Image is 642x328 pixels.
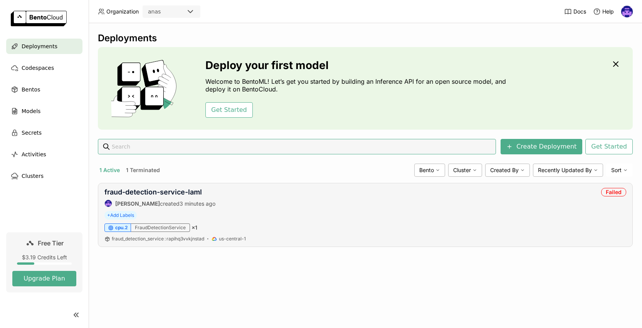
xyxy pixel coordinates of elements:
a: Free Tier$3.19 Credits LeftUpgrade Plan [6,232,82,292]
span: 3 minutes ago [180,200,215,207]
h3: Deploy your first model [205,59,510,71]
span: cpu.2 [115,225,128,231]
span: Cluster [453,167,471,174]
button: Get Started [205,102,253,118]
span: Clusters [22,171,44,181]
p: Welcome to BentoML! Let’s get you started by building an Inference API for an open source model, ... [205,78,510,93]
button: Create Deployment [501,139,582,154]
span: +Add Labels [104,211,137,220]
a: Docs [564,8,586,15]
a: Bentos [6,82,82,97]
span: Free Tier [38,239,64,247]
span: Sort [611,167,622,174]
a: Models [6,103,82,119]
button: Get Started [585,139,633,154]
img: Anas Qumhiyeh [105,200,112,207]
button: 1 Terminated [124,165,161,175]
span: Activities [22,150,46,159]
img: cover onboarding [104,59,187,117]
input: Search [112,139,491,154]
span: Recently Updated By [538,167,592,174]
div: Cluster [448,164,482,177]
a: fraud_detection_service:rapihq3vvkjnstad [112,236,204,242]
div: Failed [601,188,626,196]
div: Bento [414,164,445,177]
span: Models [22,107,40,116]
div: Recently Updated By [533,164,603,177]
button: Upgrade Plan [12,271,76,286]
span: Secrets [22,128,42,137]
a: Clusters [6,168,82,184]
div: FraudDetectionService [131,223,190,232]
span: Created By [490,167,519,174]
span: × 1 [192,224,197,231]
div: anas [148,8,161,15]
div: Deployments [98,32,633,44]
img: Anas Qumhiyeh [621,6,633,17]
a: Secrets [6,125,82,140]
a: fraud-detection-service-laml [104,188,202,196]
a: Deployments [6,39,82,54]
div: $3.19 Credits Left [12,254,76,261]
div: created [104,200,215,207]
button: 1 Active [98,165,121,175]
span: Organization [106,8,139,15]
div: Help [593,8,614,15]
span: Deployments [22,42,57,51]
div: Sort [606,164,633,177]
span: Help [602,8,614,15]
div: Created By [485,164,530,177]
span: fraud_detection_service rapihq3vvkjnstad [112,236,204,242]
a: Codespaces [6,60,82,76]
span: us-central-1 [219,236,246,242]
span: Bento [419,167,434,174]
a: Activities [6,147,82,162]
span: Bentos [22,85,40,94]
img: logo [11,11,67,26]
strong: [PERSON_NAME] [115,200,160,207]
span: : [165,236,166,242]
span: Docs [573,8,586,15]
span: Codespaces [22,63,54,73]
